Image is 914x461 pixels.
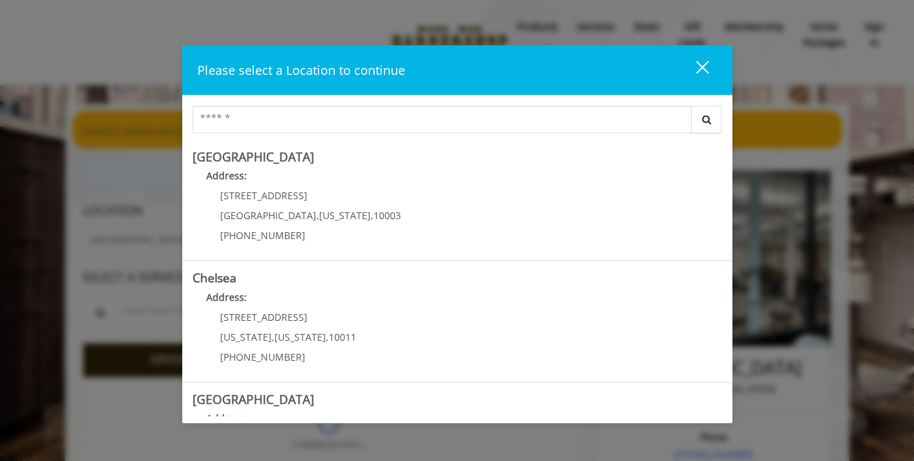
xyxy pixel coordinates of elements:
span: [STREET_ADDRESS] [220,311,307,324]
span: , [371,209,373,222]
span: [STREET_ADDRESS] [220,189,307,202]
b: Address: [206,291,247,304]
span: , [272,330,274,344]
span: , [326,330,329,344]
span: [US_STATE] [274,330,326,344]
b: Chelsea [193,269,237,286]
span: [US_STATE] [319,209,371,222]
span: 10003 [373,209,401,222]
span: , [316,209,319,222]
span: [PHONE_NUMBER] [220,229,305,242]
input: Search Center [193,106,692,133]
span: [PHONE_NUMBER] [220,350,305,363]
span: [US_STATE] [220,330,272,344]
span: 10011 [329,330,356,344]
b: Address: [206,412,247,425]
div: Center Select [193,106,722,140]
button: close dialog [671,56,717,84]
div: close dialog [680,60,708,80]
span: [GEOGRAPHIC_DATA] [220,209,316,222]
i: Search button [699,115,715,124]
b: Address: [206,169,247,182]
b: [GEOGRAPHIC_DATA] [193,391,314,407]
span: Please select a Location to continue [197,62,405,78]
b: [GEOGRAPHIC_DATA] [193,148,314,165]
